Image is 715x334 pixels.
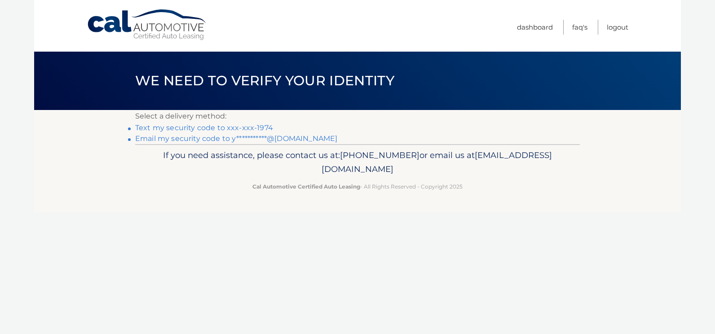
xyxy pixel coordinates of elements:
[141,148,574,177] p: If you need assistance, please contact us at: or email us at
[135,72,394,89] span: We need to verify your identity
[141,182,574,191] p: - All Rights Reserved - Copyright 2025
[572,20,587,35] a: FAQ's
[340,150,419,160] span: [PHONE_NUMBER]
[87,9,208,41] a: Cal Automotive
[517,20,553,35] a: Dashboard
[252,183,360,190] strong: Cal Automotive Certified Auto Leasing
[135,110,580,123] p: Select a delivery method:
[135,123,273,132] a: Text my security code to xxx-xxx-1974
[607,20,628,35] a: Logout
